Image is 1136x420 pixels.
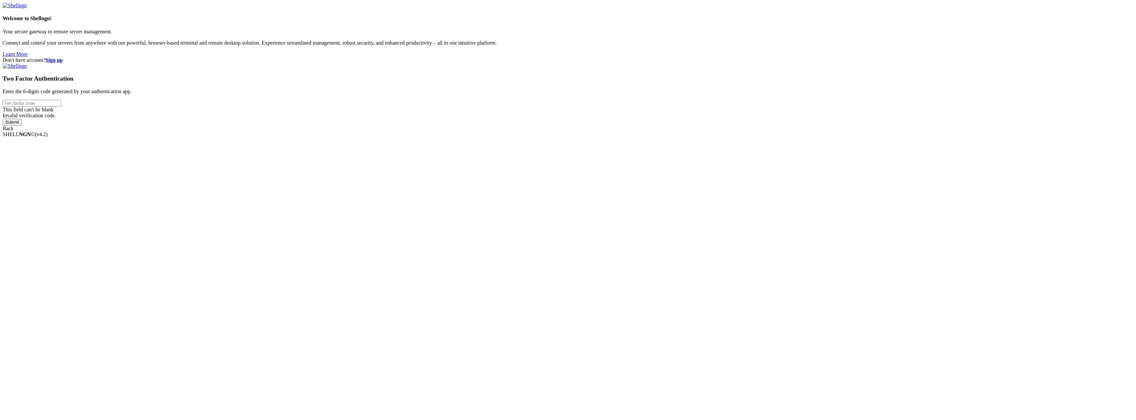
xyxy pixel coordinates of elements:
img: Shellngn [3,3,27,9]
a: Back [3,126,14,131]
span: 4.2.0 [35,132,48,137]
span: SHELL © [3,132,48,137]
input: Submit [3,119,21,126]
div: Don't have account? [3,57,1133,63]
div: Invalid verification code. [3,113,1133,119]
h4: Welcome to Shellngn! [3,16,1133,21]
a: Learn More [3,51,28,57]
p: Connect and control your servers from anywhere with our powerful, browser-based terminal and remo... [3,40,1133,46]
img: Shellngn [3,63,27,69]
p: Your secure gateway to remote server management. [3,29,1133,35]
input: Two factor code [3,100,61,107]
b: NGN [19,132,31,137]
p: Enter the 6-digits code generated by your authentication app. [3,89,1133,95]
div: This field can't be blank [3,107,1133,113]
a: Sign up [46,57,63,63]
h3: Two Factor Authentication [3,75,1133,82]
